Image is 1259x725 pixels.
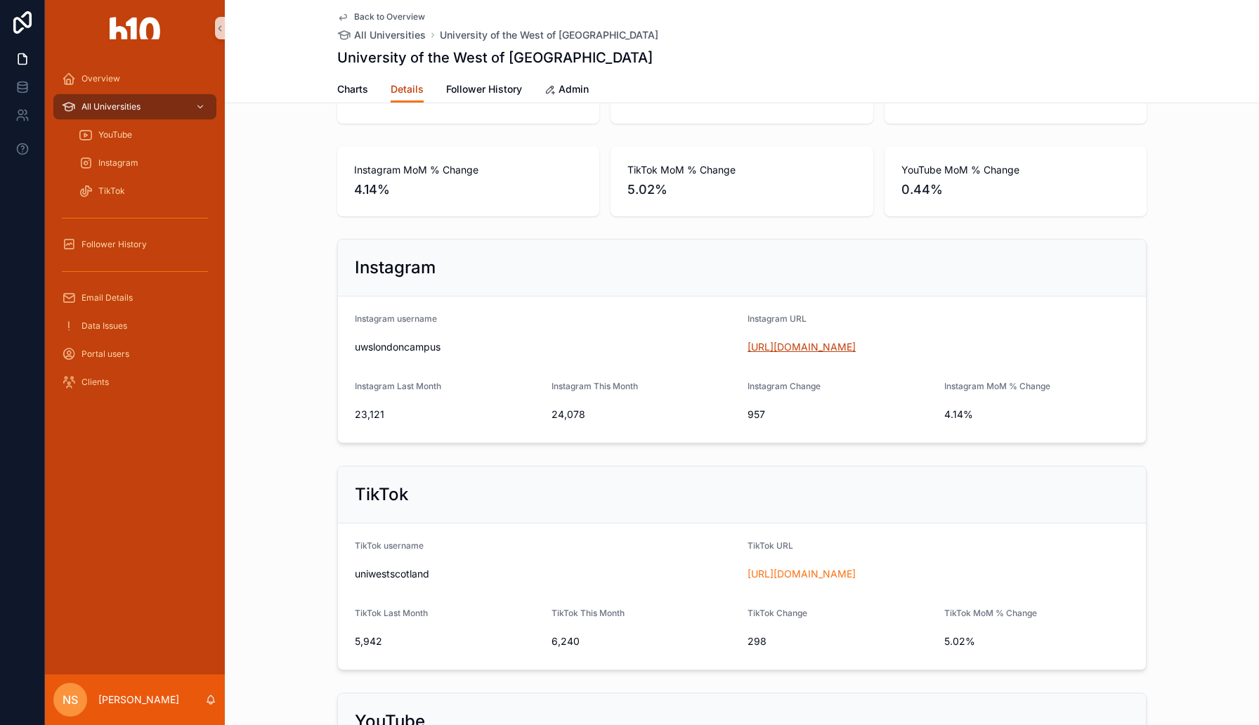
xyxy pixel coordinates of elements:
span: TikTok This Month [552,608,625,618]
span: All Universities [354,28,426,42]
span: 5,942 [355,634,540,648]
span: TikTok [98,185,125,197]
span: Follower History [81,239,147,250]
h2: TikTok [355,483,408,506]
img: App logo [110,17,160,39]
span: TikTok Last Month [355,608,428,618]
span: uwslondoncampus [355,341,441,353]
span: TikTok URL [748,540,793,551]
a: TikTok [70,178,216,204]
span: Details [391,82,424,96]
span: 5.02% [944,634,1130,648]
span: Instagram [98,157,138,169]
span: Clients [81,377,109,388]
a: Instagram [70,150,216,176]
span: Instagram MoM % Change [944,381,1050,391]
span: Overview [81,73,120,84]
a: [URL][DOMAIN_NAME] [748,341,856,353]
span: Back to Overview [354,11,425,22]
span: All Universities [81,101,141,112]
span: 4.14% [354,180,582,200]
span: TikTok username [355,540,424,551]
span: 6,240 [552,634,737,648]
span: Instagram URL [748,313,807,324]
a: YouTube [70,122,216,148]
a: Follower History [446,77,522,105]
a: Clients [53,370,216,395]
span: NS [63,691,78,708]
span: 957 [748,407,933,422]
a: Data Issues [53,313,216,339]
span: YouTube [98,129,132,141]
span: Instagram Last Month [355,381,441,391]
span: 298 [748,634,933,648]
span: TikTok MoM % Change [627,163,856,177]
span: 5.02% [627,180,856,200]
span: Instagram username [355,313,437,324]
a: All Universities [53,94,216,119]
h2: Instagram [355,256,436,279]
a: University of the West of [GEOGRAPHIC_DATA] [440,28,658,42]
span: 23,121 [355,407,540,422]
span: Email Details [81,292,133,303]
a: Details [391,77,424,103]
span: Charts [337,82,368,96]
span: Instagram MoM % Change [354,163,582,177]
span: Admin [559,82,589,96]
a: Admin [544,77,589,105]
a: Charts [337,77,368,105]
p: [PERSON_NAME] [98,693,179,707]
span: Instagram Change [748,381,821,391]
span: Data Issues [81,320,127,332]
a: Portal users [53,341,216,367]
span: uniwestscotland [355,567,736,581]
span: 24,078 [552,407,737,422]
span: TikTok Change [748,608,807,618]
a: Follower History [53,232,216,257]
span: TikTok MoM % Change [944,608,1037,618]
span: Follower History [446,82,522,96]
a: Back to Overview [337,11,425,22]
span: Instagram This Month [552,381,638,391]
a: [URL][DOMAIN_NAME] [748,568,856,580]
span: YouTube MoM % Change [901,163,1130,177]
span: 4.14% [944,407,1130,422]
a: All Universities [337,28,426,42]
a: Overview [53,66,216,91]
span: Portal users [81,348,129,360]
a: Email Details [53,285,216,311]
span: 0.44% [901,180,1130,200]
h1: University of the West of [GEOGRAPHIC_DATA] [337,48,653,67]
div: scrollable content [45,56,225,413]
